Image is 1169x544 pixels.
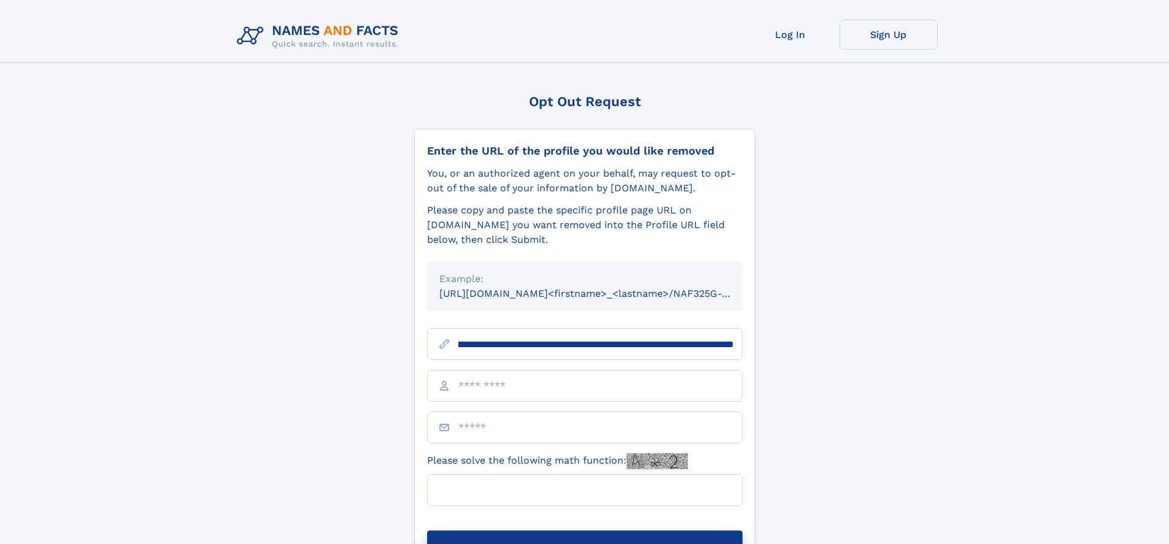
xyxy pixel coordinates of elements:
[427,144,743,158] div: Enter the URL of the profile you would like removed
[427,453,688,469] label: Please solve the following math function:
[427,166,743,196] div: You, or an authorized agent on your behalf, may request to opt-out of the sale of your informatio...
[414,94,755,109] div: Opt Out Request
[232,20,409,53] img: Logo Names and Facts
[427,203,743,247] div: Please copy and paste the specific profile page URL on [DOMAIN_NAME] you want removed into the Pr...
[741,20,839,50] a: Log In
[839,20,938,50] a: Sign Up
[439,288,766,299] small: [URL][DOMAIN_NAME]<firstname>_<lastname>/NAF325G-xxxxxxxx
[439,272,730,286] div: Example:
